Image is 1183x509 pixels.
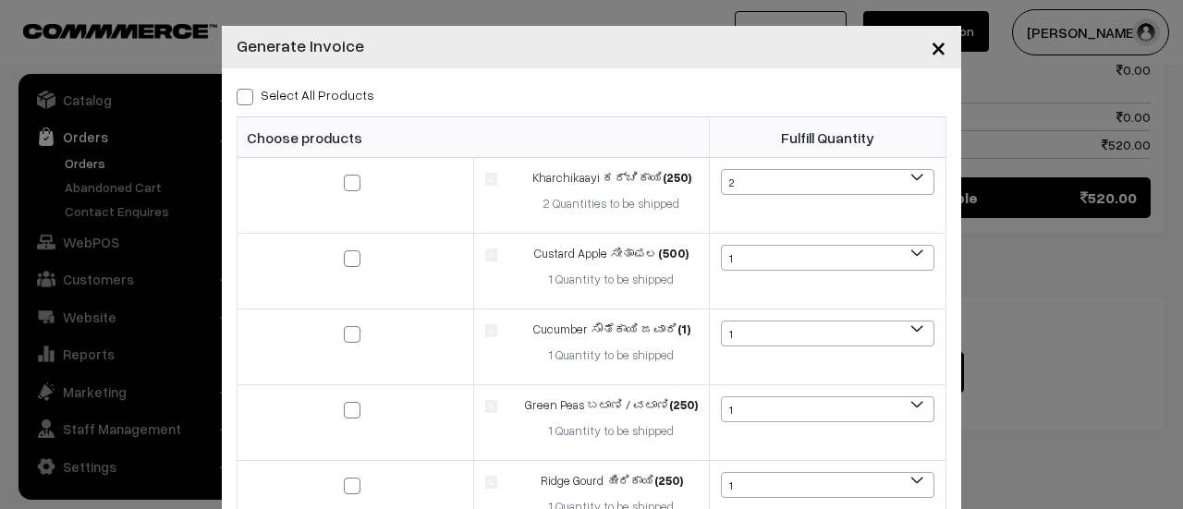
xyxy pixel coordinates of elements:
strong: (250) [669,397,698,412]
strong: (250) [663,170,691,185]
th: Choose products [238,117,710,158]
div: 1 Quantity to be shipped [525,422,698,441]
img: product.jpg [485,173,497,185]
span: 1 [721,472,934,498]
img: product.jpg [485,400,497,412]
span: 1 [722,473,933,499]
span: 1 [722,397,933,423]
span: 2 [721,169,934,195]
div: Kharchikaayi ಕರ್ಚಿಕಾಯಿ [525,169,698,188]
div: Cucumber ಸೌತೆಕಾಯಿ ಜವಾರಿ [525,321,698,339]
div: 2 Quantities to be shipped [525,195,698,213]
span: 1 [722,246,933,272]
span: 1 [721,396,934,422]
img: product.jpg [485,248,497,261]
div: Ridge Gourd ಹೀರಿಕಾಯಿ [525,472,698,491]
span: 1 [721,245,934,271]
span: × [931,30,946,64]
img: product.jpg [485,476,497,488]
div: Green Peas ಬಟಾಣಿ / ವಟಾಣಿ [525,396,698,415]
span: 1 [721,321,934,346]
div: 1 Quantity to be shipped [525,271,698,289]
div: 1 Quantity to be shipped [525,346,698,365]
label: Select all Products [237,85,374,104]
span: 1 [722,321,933,347]
div: Custard Apple ಸೀತಾಫಲ [525,245,698,263]
h4: Generate Invoice [237,33,364,58]
span: 2 [722,170,933,196]
strong: (250) [654,473,683,488]
th: Fulfill Quantity [710,117,946,158]
strong: (1) [677,321,690,336]
img: product.jpg [485,324,497,336]
strong: (500) [658,246,689,261]
button: Close [916,18,961,76]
